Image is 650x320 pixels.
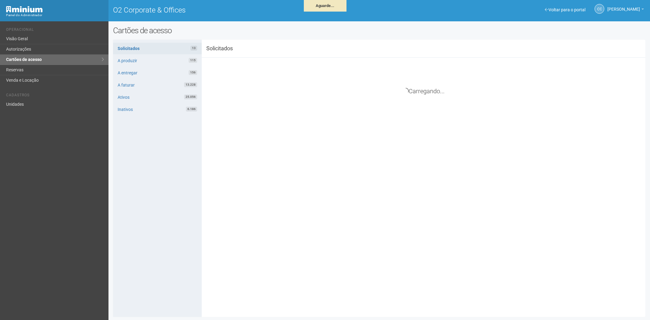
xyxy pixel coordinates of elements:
[186,107,197,112] span: 6.186
[184,82,197,87] span: 13.228
[6,27,104,34] li: Operacional
[113,55,202,66] a: A produzir115
[113,91,202,103] a: Ativos25.056
[113,104,202,115] a: Inativos6.186
[607,1,640,12] span: Camila Catarina Lima
[6,6,43,12] img: Minium
[189,70,197,75] span: 156
[545,7,585,12] a: Voltar para o portal
[113,6,375,14] h1: O2 Corporate & Offices
[595,4,604,14] a: CC
[6,93,104,99] li: Cadastros
[202,46,276,51] h3: Solicitados
[113,79,202,91] a: A faturar13.228
[184,94,197,99] span: 25.056
[189,58,197,63] span: 115
[206,88,641,94] div: Carregando...
[113,26,646,35] h2: Cartões de acesso
[6,12,104,18] div: Painel do Administrador
[113,67,202,79] a: A entregar156
[113,43,202,54] a: Solicitados13
[607,8,644,12] a: [PERSON_NAME]
[190,46,197,51] span: 13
